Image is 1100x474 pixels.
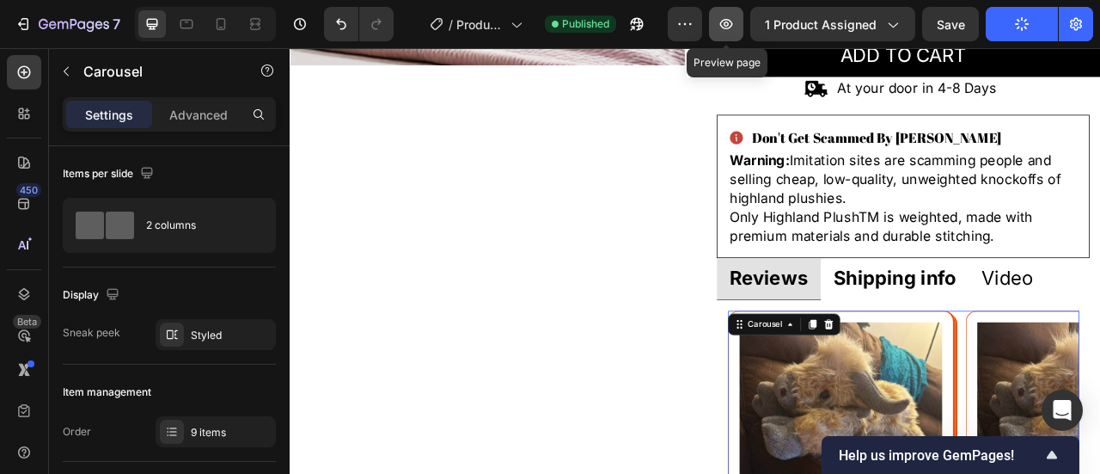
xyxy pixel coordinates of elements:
button: 7 [7,7,128,41]
p: Don't Get Scammed By [PERSON_NAME] [588,102,906,126]
div: Order [63,424,91,440]
p: Settings [85,106,133,124]
p: 7 [113,14,120,34]
div: Display [63,284,123,307]
p: Advanced [169,106,228,124]
iframe: Design area [290,48,1100,474]
p: At your door in 4-8 Days [696,39,904,63]
div: Item management [63,385,151,400]
div: Rich Text Editor. Editing area: main [694,37,906,65]
p: Imitation sites are scamming people and selling cheap, low-quality, unweighted knockoffs of highl... [559,130,1001,202]
span: Product Page - [DATE] 12:45:28 [456,15,504,34]
div: Rich Text Editor. Editing area: main [585,99,908,128]
div: 2 columns [146,206,251,245]
div: Carousel [578,343,629,359]
div: Sneak peek [63,325,120,341]
div: Items per slide [63,163,157,186]
span: / [449,15,453,34]
div: Rich Text Editor. Editing area: main [558,128,1003,252]
img: gempages_585713525591114525-5a2aa236-c795-4051-b640-598c6ea2f57e.png [655,36,684,65]
button: 1 product assigned [750,7,915,41]
p: Video [880,276,945,310]
div: Styled [191,328,272,343]
strong: Reviews [559,278,659,307]
span: 1 product assigned [765,15,877,34]
div: 450 [16,183,41,197]
strong: Warning: [559,132,636,152]
div: Open Intercom Messenger [1042,390,1083,431]
button: Show survey - Help us improve GemPages! [839,445,1062,465]
div: Beta [13,315,41,329]
strong: Shipping info [692,278,847,307]
span: Help us improve GemPages! [839,447,1042,464]
p: Only Highland PlushTM is weighted, made with premium materials and durable stitching. [559,202,1001,250]
span: Save [937,17,965,32]
span: Published [562,16,609,32]
button: Save [922,7,979,41]
div: 9 items [191,425,272,440]
p: Carousel [83,61,229,82]
div: Undo/Redo [324,7,394,41]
